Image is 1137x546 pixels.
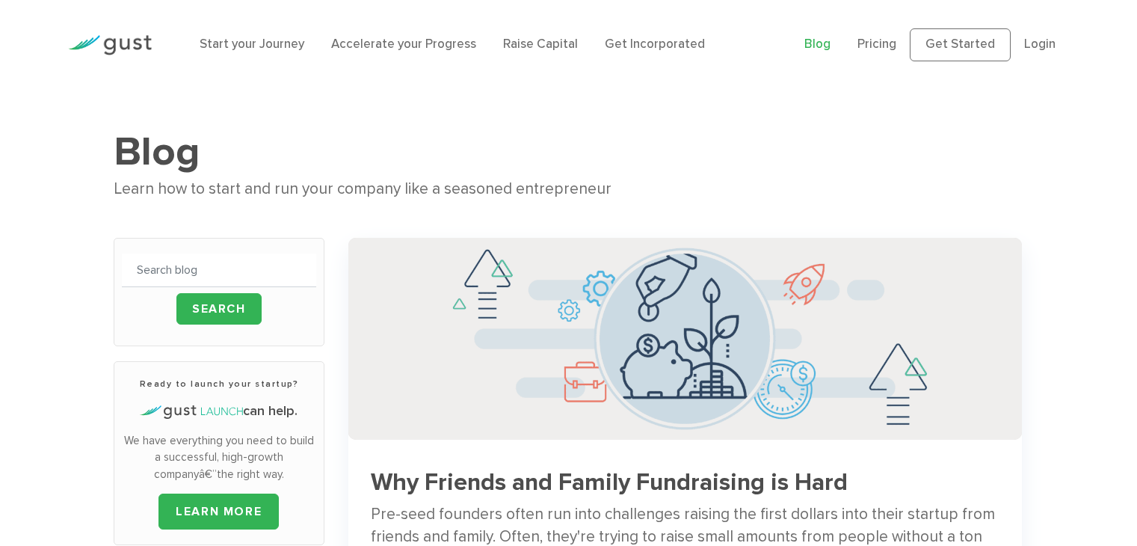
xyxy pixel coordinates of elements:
[122,377,316,390] h3: Ready to launch your startup?
[68,35,152,55] img: Gust Logo
[331,37,476,52] a: Accelerate your Progress
[122,432,316,483] p: We have everything you need to build a successful, high-growth companyâ€”the right way.
[910,28,1011,61] a: Get Started
[114,127,1023,177] h1: Blog
[605,37,705,52] a: Get Incorporated
[503,37,578,52] a: Raise Capital
[158,494,279,530] a: LEARN MORE
[176,293,262,325] input: Search
[122,254,316,287] input: Search blog
[371,470,999,496] h3: Why Friends and Family Fundraising is Hard
[804,37,831,52] a: Blog
[200,37,304,52] a: Start your Journey
[857,37,896,52] a: Pricing
[114,177,1023,202] div: Learn how to start and run your company like a seasoned entrepreneur
[348,238,1022,440] img: Successful Startup Founders Invest In Their Own Ventures 0742d64fd6a698c3cfa409e71c3cc4e5620a7e72...
[1024,37,1056,52] a: Login
[122,402,316,421] h4: can help.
